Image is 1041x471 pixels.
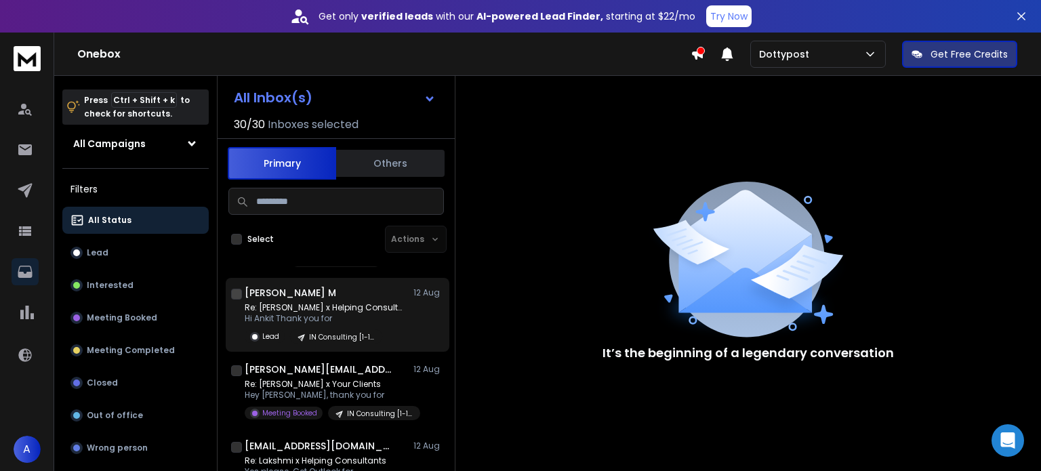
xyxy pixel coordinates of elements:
button: Others [336,148,445,178]
h1: [PERSON_NAME] M [245,286,336,300]
h1: Onebox [77,46,691,62]
button: Out of office [62,402,209,429]
span: 30 / 30 [234,117,265,133]
h3: Inboxes selected [268,117,359,133]
p: Dottypost [759,47,815,61]
button: All Campaigns [62,130,209,157]
button: Lead [62,239,209,266]
button: A [14,436,41,463]
button: Try Now [706,5,752,27]
button: Closed [62,369,209,396]
h3: Filters [62,180,209,199]
img: logo [14,46,41,71]
p: Hi Ankit Thank you for [245,313,407,324]
h1: All Inbox(s) [234,91,312,104]
span: Ctrl + Shift + k [111,92,177,108]
h1: All Campaigns [73,137,146,150]
p: Closed [87,377,118,388]
p: Try Now [710,9,748,23]
p: Meeting Completed [87,345,175,356]
p: Press to check for shortcuts. [84,94,190,121]
p: IN Consulting [1-1000] VP-Head [347,409,412,419]
h1: [PERSON_NAME][EMAIL_ADDRESS][DOMAIN_NAME] [245,363,394,376]
p: Wrong person [87,443,148,453]
strong: AI-powered Lead Finder, [476,9,603,23]
p: Lead [262,331,279,342]
p: Hey [PERSON_NAME], thank you for [245,390,407,401]
p: Lead [87,247,108,258]
p: 12 Aug [413,441,444,451]
p: Get Free Credits [931,47,1008,61]
button: Meeting Completed [62,337,209,364]
label: Select [247,234,274,245]
p: Interested [87,280,134,291]
button: Wrong person [62,434,209,462]
p: Meeting Booked [87,312,157,323]
div: Open Intercom Messenger [992,424,1024,457]
p: Re: Lakshmi x Helping Consultants [245,455,386,466]
p: Out of office [87,410,143,421]
strong: verified leads [361,9,433,23]
button: All Status [62,207,209,234]
p: 12 Aug [413,364,444,375]
button: Get Free Credits [902,41,1017,68]
button: Primary [228,147,336,180]
button: Interested [62,272,209,299]
p: Re: [PERSON_NAME] x Helping Consultants [245,302,407,313]
p: Get only with our starting at $22/mo [319,9,695,23]
h1: [EMAIL_ADDRESS][DOMAIN_NAME] [245,439,394,453]
button: All Inbox(s) [223,84,447,111]
p: 12 Aug [413,287,444,298]
p: It’s the beginning of a legendary conversation [603,344,894,363]
p: All Status [88,215,131,226]
button: Meeting Booked [62,304,209,331]
p: Meeting Booked [262,408,317,418]
p: Re: [PERSON_NAME] x Your Clients [245,379,407,390]
p: IN Consulting [1-1000] VP-Head [309,332,374,342]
